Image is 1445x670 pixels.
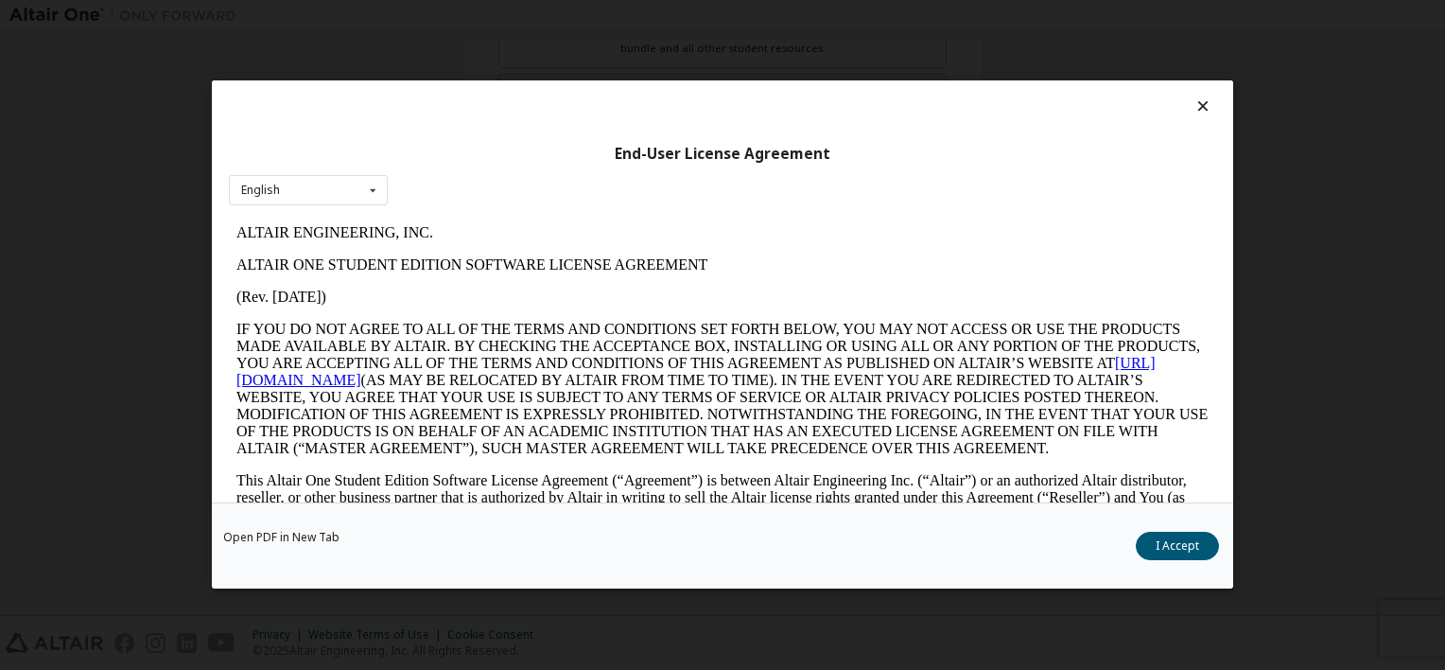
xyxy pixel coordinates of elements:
[8,138,927,171] a: [URL][DOMAIN_NAME]
[8,40,980,57] p: ALTAIR ONE STUDENT EDITION SOFTWARE LICENSE AGREEMENT
[1136,533,1219,561] button: I Accept
[8,8,980,25] p: ALTAIR ENGINEERING, INC.
[8,72,980,89] p: (Rev. [DATE])
[8,256,980,324] p: This Altair One Student Edition Software License Agreement (“Agreement”) is between Altair Engine...
[241,185,280,196] div: English
[223,533,339,544] a: Open PDF in New Tab
[229,145,1216,164] div: End-User License Agreement
[8,104,980,240] p: IF YOU DO NOT AGREE TO ALL OF THE TERMS AND CONDITIONS SET FORTH BELOW, YOU MAY NOT ACCESS OR USE...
